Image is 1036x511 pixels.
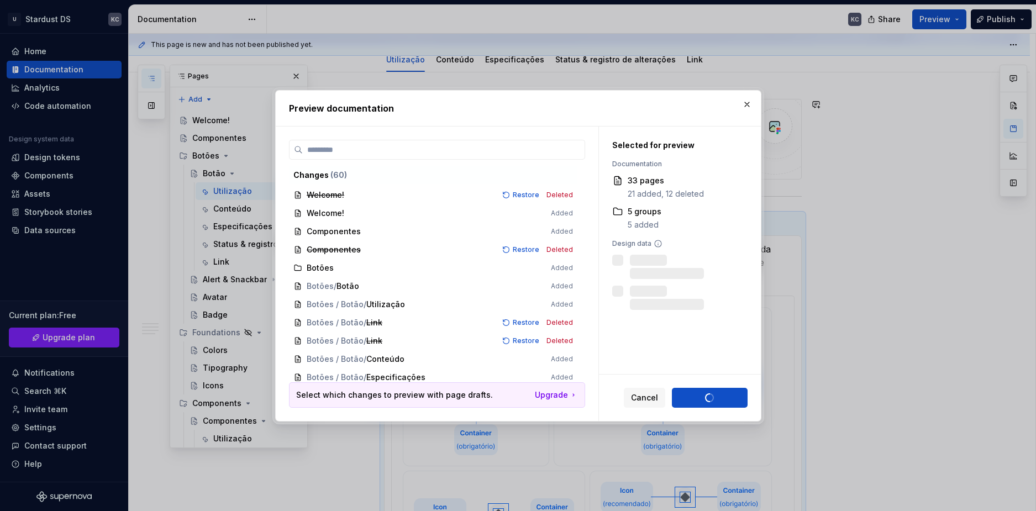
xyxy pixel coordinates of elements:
span: Cancel [631,392,658,403]
div: Design data [612,239,735,248]
div: Selected for preview [612,140,735,151]
span: ( 60 ) [330,170,347,180]
div: 33 pages [628,175,704,186]
span: Restore [513,336,539,345]
button: Restore [499,317,544,328]
button: Restore [499,244,544,255]
h2: Preview documentation [289,102,748,115]
button: Restore [499,335,544,346]
div: Changes [293,170,573,181]
button: Restore [499,189,544,201]
a: Upgrade [535,389,578,401]
div: 5 added [628,219,661,230]
div: 21 added, 12 deleted [628,188,704,199]
span: Restore [513,318,539,327]
span: Restore [513,191,539,199]
span: Restore [513,245,539,254]
div: 5 groups [628,206,661,217]
div: Documentation [612,160,735,168]
button: Cancel [624,388,665,408]
p: Select which changes to preview with page drafts. [296,389,493,401]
